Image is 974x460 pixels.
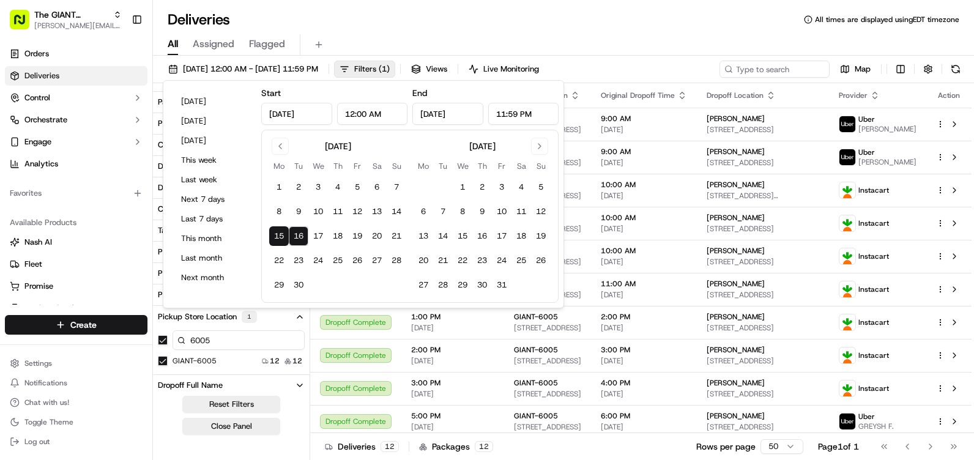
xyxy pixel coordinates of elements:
[414,160,433,172] th: Monday
[839,248,855,264] img: profile_instacart_ahold_partner.png
[858,157,916,167] span: [PERSON_NAME]
[5,110,147,130] button: Orchestrate
[208,121,223,135] button: Start new chat
[367,160,387,172] th: Saturday
[839,414,855,429] img: profile_uber_ahold_partner.png
[411,323,494,333] span: [DATE]
[601,411,687,421] span: 6:00 PM
[839,149,855,165] img: profile_uber_ahold_partner.png
[24,378,67,388] span: Notifications
[308,202,328,221] button: 10
[308,177,328,197] button: 3
[5,299,147,318] button: Product Catalog
[858,284,889,294] span: Instacart
[433,275,453,295] button: 28
[242,311,257,323] div: 1
[387,226,406,246] button: 21
[12,117,34,139] img: 1736555255976-a54dd68f-1ca7-489b-9aae-adbdc363a1c4
[707,257,819,267] span: [STREET_ADDRESS]
[601,257,687,267] span: [DATE]
[469,140,496,152] div: [DATE]
[531,177,551,197] button: 5
[839,182,855,198] img: profile_instacart_ahold_partner.png
[5,433,147,450] button: Log out
[839,116,855,132] img: profile_uber_ahold_partner.png
[601,147,687,157] span: 9:00 AM
[839,380,855,396] img: profile_instacart_ahold_partner.png
[158,247,221,258] div: Pickup Full Name
[269,177,289,197] button: 1
[367,251,387,270] button: 27
[176,230,249,247] button: This month
[855,64,871,75] span: Map
[153,242,310,262] button: Pickup Full Name
[168,10,230,29] h1: Deliveries
[839,91,868,100] span: Provider
[269,160,289,172] th: Monday
[387,160,406,172] th: Sunday
[269,251,289,270] button: 22
[308,160,328,172] th: Wednesday
[514,389,581,399] span: [STREET_ADDRESS]
[707,279,765,289] span: [PERSON_NAME]
[707,246,765,256] span: [PERSON_NAME]
[947,61,964,78] button: Refresh
[936,91,962,100] div: Action
[34,21,122,31] span: [PERSON_NAME][EMAIL_ADDRESS][PERSON_NAME][DOMAIN_NAME]
[707,224,819,234] span: [STREET_ADDRESS]
[601,389,687,399] span: [DATE]
[176,132,249,149] button: [DATE]
[5,66,147,86] a: Deliveries
[414,275,433,295] button: 27
[419,440,493,453] div: Packages
[348,202,367,221] button: 12
[153,306,310,328] button: Pickup Store Location1
[472,160,492,172] th: Thursday
[176,93,249,110] button: [DATE]
[269,226,289,246] button: 15
[531,160,551,172] th: Sunday
[514,312,558,322] span: GIANT-6005
[158,289,214,300] div: Pickup Address
[453,202,472,221] button: 8
[858,412,875,421] span: Uber
[412,103,483,125] input: Date
[839,314,855,330] img: profile_instacart_ahold_partner.png
[182,396,280,413] button: Reset Filters
[492,202,511,221] button: 10
[492,177,511,197] button: 3
[5,132,147,152] button: Engage
[158,139,208,150] div: Courier Name
[158,268,239,279] div: Pickup Business Name
[328,226,348,246] button: 18
[292,356,302,366] span: 12
[249,37,285,51] span: Flagged
[163,61,324,78] button: [DATE] 12:00 AM - [DATE] 11:59 PM
[379,64,390,75] span: ( 1 )
[10,303,143,314] a: Product Catalog
[289,160,308,172] th: Tuesday
[492,160,511,172] th: Friday
[158,225,174,236] div: Tags
[10,237,143,248] a: Nash AI
[414,202,433,221] button: 6
[411,312,494,322] span: 1:00 PM
[381,441,399,452] div: 12
[348,226,367,246] button: 19
[601,422,687,432] span: [DATE]
[153,156,310,177] button: Driving Distance
[387,177,406,197] button: 7
[707,378,765,388] span: [PERSON_NAME]
[514,323,581,333] span: [STREET_ADDRESS]
[511,177,531,197] button: 4
[24,358,52,368] span: Settings
[34,9,108,21] button: The GIANT Company
[12,12,37,37] img: Nash
[707,290,819,300] span: [STREET_ADDRESS]
[858,317,889,327] span: Instacart
[601,180,687,190] span: 10:00 AM
[433,251,453,270] button: 21
[32,79,220,92] input: Got a question? Start typing here...
[707,147,765,157] span: [PERSON_NAME]
[348,177,367,197] button: 5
